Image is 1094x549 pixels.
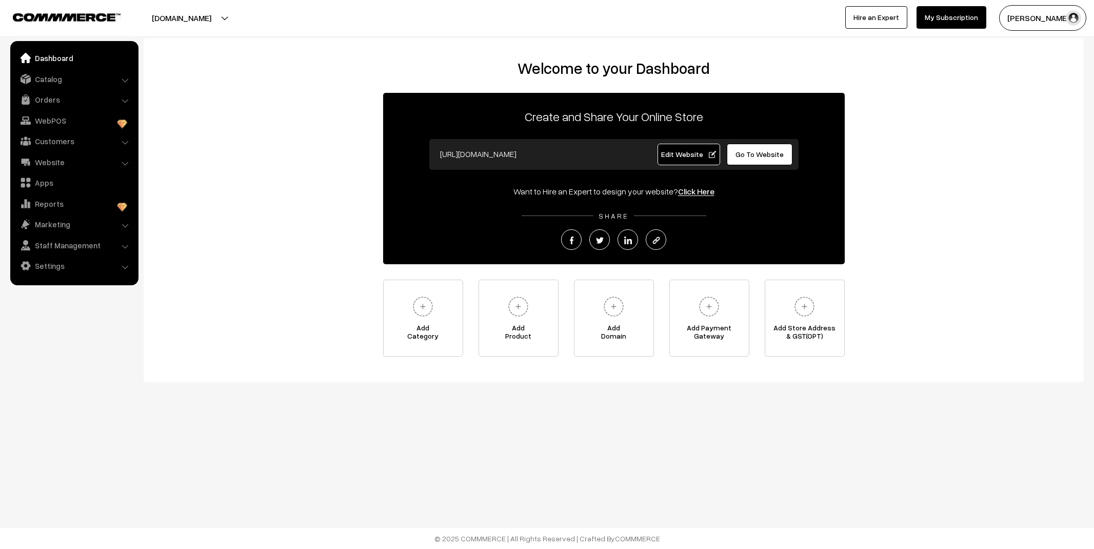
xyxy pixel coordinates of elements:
img: COMMMERCE [13,13,121,21]
img: plus.svg [790,292,819,321]
span: Edit Website [661,150,716,159]
a: COMMMERCE [615,534,660,543]
a: AddCategory [383,280,463,357]
img: plus.svg [409,292,437,321]
button: [PERSON_NAME] [999,5,1086,31]
span: Add Category [384,324,463,344]
a: Orders [13,90,135,109]
a: COMMMERCE [13,10,103,23]
a: AddProduct [479,280,559,357]
a: Add Store Address& GST(OPT) [765,280,845,357]
span: Go To Website [735,150,784,159]
a: Click Here [678,186,714,197]
a: Go To Website [727,144,793,165]
div: Want to Hire an Expert to design your website? [383,185,845,198]
a: Dashboard [13,49,135,67]
a: Apps [13,173,135,192]
a: Settings [13,257,135,275]
a: AddDomain [574,280,654,357]
a: Catalog [13,70,135,88]
a: WebPOS [13,111,135,130]
a: Customers [13,132,135,150]
img: user [1066,10,1081,26]
span: Add Payment Gateway [670,324,749,344]
a: Reports [13,194,135,213]
span: Add Store Address & GST(OPT) [765,324,844,344]
img: plus.svg [600,292,628,321]
h2: Welcome to your Dashboard [154,59,1073,77]
img: plus.svg [695,292,723,321]
img: plus.svg [504,292,532,321]
a: Staff Management [13,236,135,254]
a: Hire an Expert [845,6,907,29]
span: Add Product [479,324,558,344]
button: [DOMAIN_NAME] [116,5,247,31]
a: Marketing [13,215,135,233]
p: Create and Share Your Online Store [383,107,845,126]
span: SHARE [593,211,634,220]
a: Website [13,153,135,171]
a: My Subscription [917,6,986,29]
span: Add Domain [574,324,653,344]
a: Edit Website [658,144,720,165]
a: Add PaymentGateway [669,280,749,357]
